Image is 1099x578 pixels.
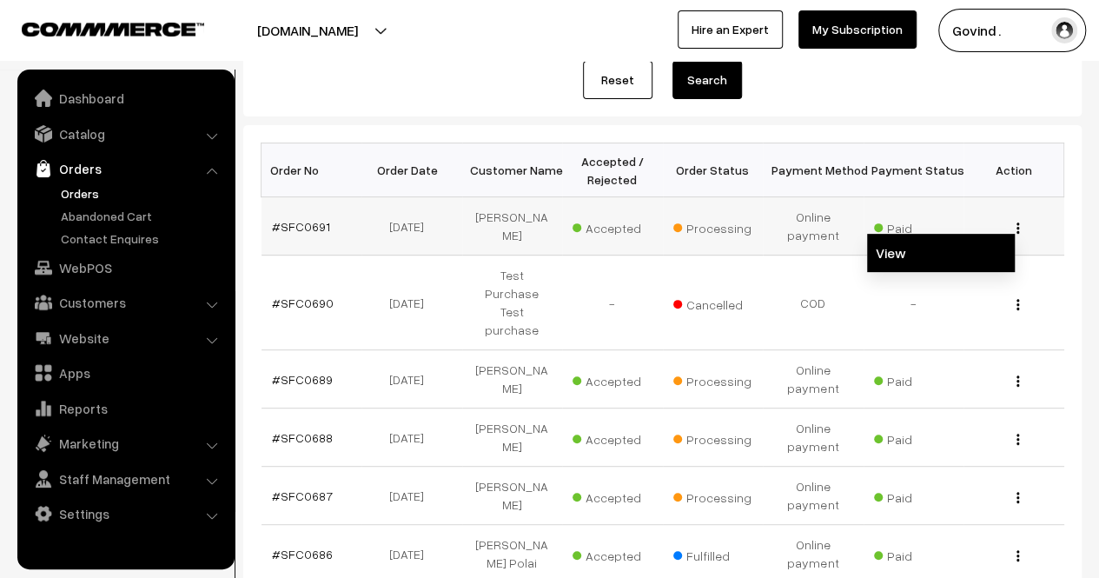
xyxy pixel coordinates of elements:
span: Paid [874,426,961,448]
span: Processing [673,215,760,237]
a: Staff Management [22,463,228,495]
span: Paid [874,368,961,390]
span: Accepted [573,542,659,565]
a: #SFC0689 [272,372,333,387]
img: Menu [1016,434,1019,445]
a: #SFC0690 [272,296,334,310]
span: Paid [874,215,961,237]
td: - [864,256,964,350]
a: Settings [22,498,228,529]
a: Website [22,322,228,354]
span: Accepted [573,215,659,237]
img: Menu [1016,299,1019,310]
a: Reports [22,393,228,424]
td: Online payment [763,197,864,256]
a: Reset [583,61,652,99]
span: Accepted [573,368,659,390]
th: Order Status [663,143,764,197]
img: Menu [1016,492,1019,503]
td: [DATE] [361,256,462,350]
a: Orders [22,153,228,184]
th: Customer Name [462,143,563,197]
a: Hire an Expert [678,10,783,49]
td: [DATE] [361,409,462,467]
td: Test Purchase Test purchase [462,256,563,350]
span: Processing [673,426,760,448]
a: COMMMERCE [22,17,174,38]
span: Paid [874,542,961,565]
span: Processing [673,368,760,390]
td: [PERSON_NAME] [462,350,563,409]
button: [DOMAIN_NAME] [196,9,419,52]
span: Accepted [573,426,659,448]
button: Search [672,61,742,99]
img: Menu [1016,223,1019,234]
img: Menu [1016,550,1019,561]
td: [DATE] [361,467,462,525]
a: My Subscription [798,10,917,49]
td: [PERSON_NAME] [462,197,563,256]
span: Accepted [573,484,659,507]
td: Online payment [763,409,864,467]
a: #SFC0686 [272,547,333,561]
td: - [562,256,663,350]
th: Payment Status [864,143,964,197]
th: Accepted / Rejected [562,143,663,197]
span: Cancelled [673,291,760,314]
td: COD [763,256,864,350]
img: COMMMERCE [22,23,204,36]
a: Dashboard [22,83,228,114]
td: Online payment [763,467,864,525]
a: Marketing [22,428,228,459]
td: [DATE] [361,197,462,256]
button: Govind . [938,9,1086,52]
span: Paid [874,484,961,507]
a: Abandoned Cart [56,207,228,225]
th: Payment Method [763,143,864,197]
a: #SFC0687 [272,488,333,503]
a: Customers [22,287,228,318]
a: Catalog [22,118,228,149]
span: Fulfilled [673,542,760,565]
td: [PERSON_NAME] [462,467,563,525]
a: WebPOS [22,252,228,283]
span: Processing [673,484,760,507]
td: [DATE] [361,350,462,409]
img: Menu [1016,375,1019,387]
td: Online payment [763,350,864,409]
td: [PERSON_NAME] [462,409,563,467]
a: #SFC0691 [272,219,330,234]
th: Action [963,143,1064,197]
a: Orders [56,184,228,203]
img: user [1051,17,1077,43]
a: Apps [22,357,228,389]
a: View [867,234,1015,272]
th: Order No [262,143,362,197]
th: Order Date [361,143,462,197]
a: Contact Enquires [56,229,228,248]
a: #SFC0688 [272,430,333,445]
